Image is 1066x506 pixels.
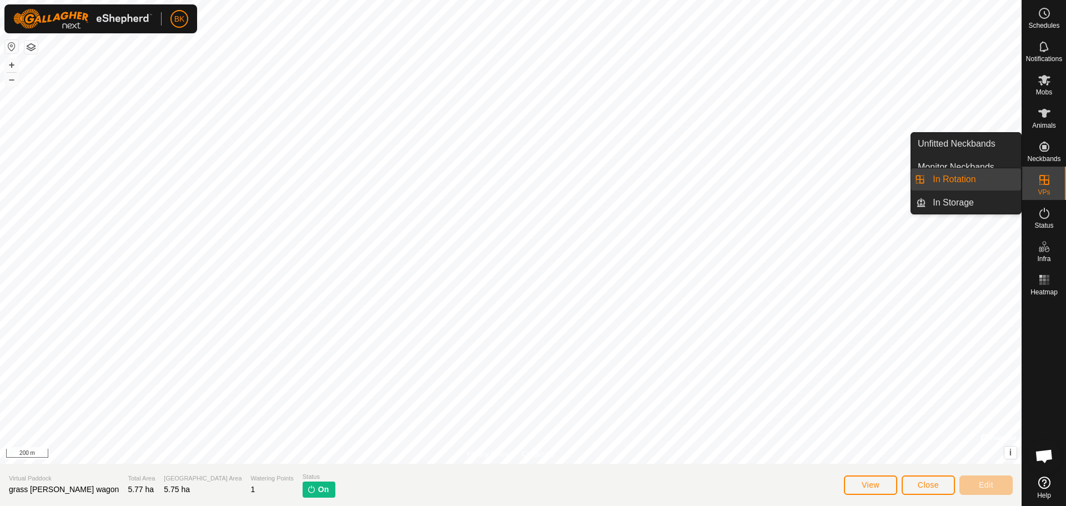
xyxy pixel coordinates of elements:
span: Infra [1037,255,1050,262]
span: Status [303,472,335,482]
span: Edit [979,480,993,489]
span: Total Area [128,474,155,483]
span: In Rotation [933,173,976,186]
a: Help [1022,472,1066,503]
button: – [5,73,18,86]
span: VPs [1038,189,1050,196]
span: 1 [251,485,255,494]
span: 5.77 ha [128,485,154,494]
span: Mobs [1036,89,1052,96]
span: Notifications [1026,56,1062,62]
span: Help [1037,492,1051,499]
span: BK [174,13,185,25]
button: + [5,58,18,72]
span: grass [PERSON_NAME] wagon [9,485,119,494]
span: Heatmap [1030,289,1058,295]
button: Edit [959,475,1013,495]
a: In Storage [926,192,1021,214]
span: Status [1034,222,1053,229]
span: Unfitted Neckbands [918,137,995,151]
span: Monitor Neckbands [918,161,994,174]
li: In Storage [911,192,1021,214]
span: Virtual Paddock [9,474,119,483]
a: Contact Us [522,449,555,459]
span: 5.75 ha [164,485,190,494]
li: In Rotation [911,168,1021,191]
a: Privacy Policy [467,449,509,459]
span: Neckbands [1027,156,1060,162]
span: i [1009,448,1012,457]
img: Gallagher Logo [13,9,152,29]
a: Monitor Neckbands [911,156,1021,178]
button: Reset Map [5,40,18,53]
span: Close [918,480,939,489]
span: In Storage [933,196,974,209]
button: Map Layers [24,41,38,54]
div: Open chat [1028,439,1061,473]
span: On [318,484,329,495]
a: Unfitted Neckbands [911,133,1021,155]
button: Close [902,475,955,495]
span: Animals [1032,122,1056,129]
img: turn-on [307,485,316,494]
span: View [862,480,879,489]
span: Watering Points [251,474,294,483]
span: [GEOGRAPHIC_DATA] Area [164,474,242,483]
span: Schedules [1028,22,1059,29]
button: View [844,475,897,495]
button: i [1004,447,1017,459]
a: In Rotation [926,168,1021,191]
